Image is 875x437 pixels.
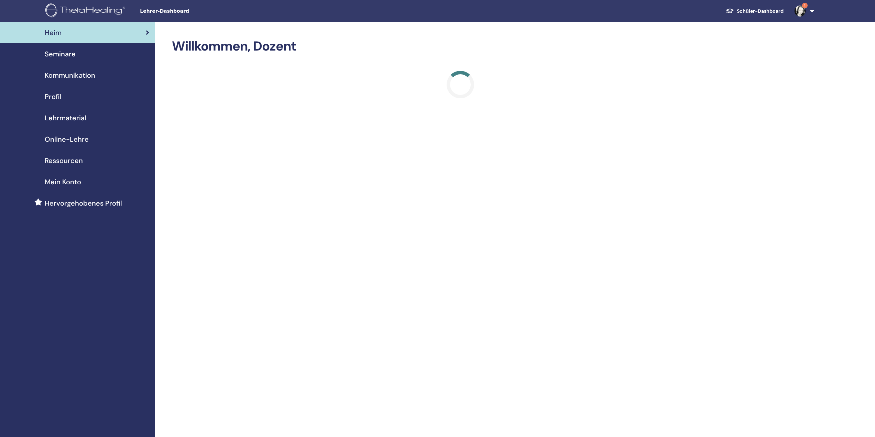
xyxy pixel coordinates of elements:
[45,155,83,166] span: Ressourcen
[140,8,243,15] span: Lehrer-Dashboard
[45,113,86,123] span: Lehrmaterial
[45,3,128,19] img: logo.png
[172,39,749,54] h2: Willkommen, Dozent
[45,91,62,102] span: Profil
[795,6,806,17] img: default.jpg
[45,70,95,80] span: Kommunikation
[45,177,81,187] span: Mein Konto
[45,49,76,59] span: Seminare
[726,8,734,14] img: graduation-cap-white.svg
[802,3,808,8] span: 1
[720,5,789,18] a: Schüler-Dashboard
[45,198,122,208] span: Hervorgehobenes Profil
[45,134,89,144] span: Online-Lehre
[45,28,62,38] span: Heim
